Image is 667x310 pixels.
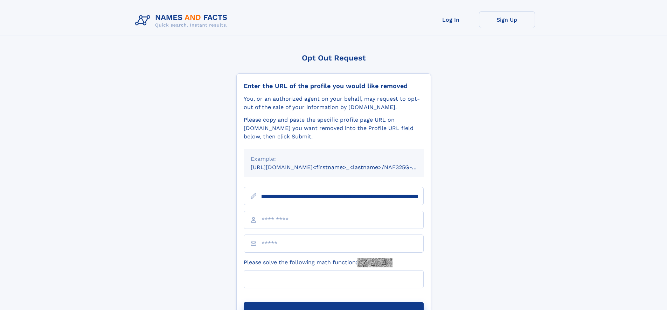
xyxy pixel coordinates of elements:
[132,11,233,30] img: Logo Names and Facts
[244,116,424,141] div: Please copy and paste the specific profile page URL on [DOMAIN_NAME] you want removed into the Pr...
[244,82,424,90] div: Enter the URL of the profile you would like removed
[251,164,437,171] small: [URL][DOMAIN_NAME]<firstname>_<lastname>/NAF325G-xxxxxxxx
[423,11,479,28] a: Log In
[251,155,417,163] div: Example:
[236,53,431,62] div: Opt Out Request
[479,11,535,28] a: Sign Up
[244,95,424,111] div: You, or an authorized agent on your behalf, may request to opt-out of the sale of your informatio...
[244,258,392,267] label: Please solve the following math function:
